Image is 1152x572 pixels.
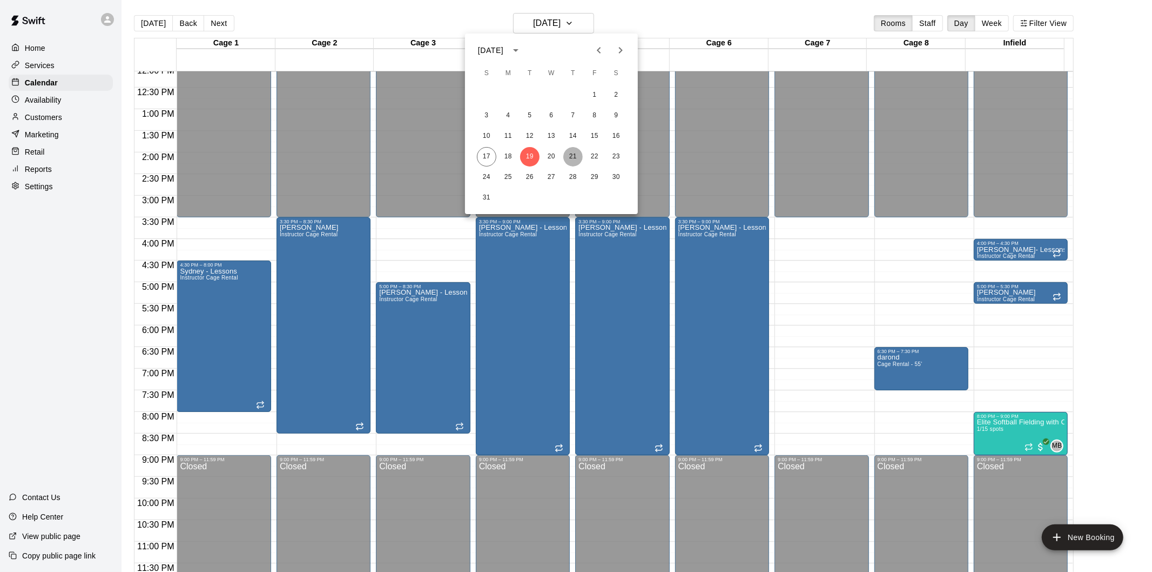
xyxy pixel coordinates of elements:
[563,63,583,84] span: Thursday
[563,106,583,125] button: 7
[542,168,561,187] button: 27
[542,63,561,84] span: Wednesday
[585,168,604,187] button: 29
[520,168,540,187] button: 26
[520,106,540,125] button: 5
[477,188,496,208] button: 31
[542,127,561,146] button: 13
[498,147,518,167] button: 18
[585,85,604,105] button: 1
[607,147,626,167] button: 23
[607,106,626,125] button: 9
[498,106,518,125] button: 4
[478,45,503,56] div: [DATE]
[542,147,561,167] button: 20
[563,168,583,187] button: 28
[477,106,496,125] button: 3
[477,147,496,167] button: 17
[498,168,518,187] button: 25
[607,127,626,146] button: 16
[498,63,518,84] span: Monday
[507,41,525,59] button: calendar view is open, switch to year view
[498,127,518,146] button: 11
[477,127,496,146] button: 10
[607,85,626,105] button: 2
[585,63,604,84] span: Friday
[607,63,626,84] span: Saturday
[520,147,540,167] button: 19
[610,39,631,61] button: Next month
[477,63,496,84] span: Sunday
[585,147,604,167] button: 22
[520,63,540,84] span: Tuesday
[585,106,604,125] button: 8
[542,106,561,125] button: 6
[563,127,583,146] button: 14
[585,127,604,146] button: 15
[520,127,540,146] button: 12
[607,168,626,187] button: 30
[588,39,610,61] button: Previous month
[477,168,496,187] button: 24
[563,147,583,167] button: 21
